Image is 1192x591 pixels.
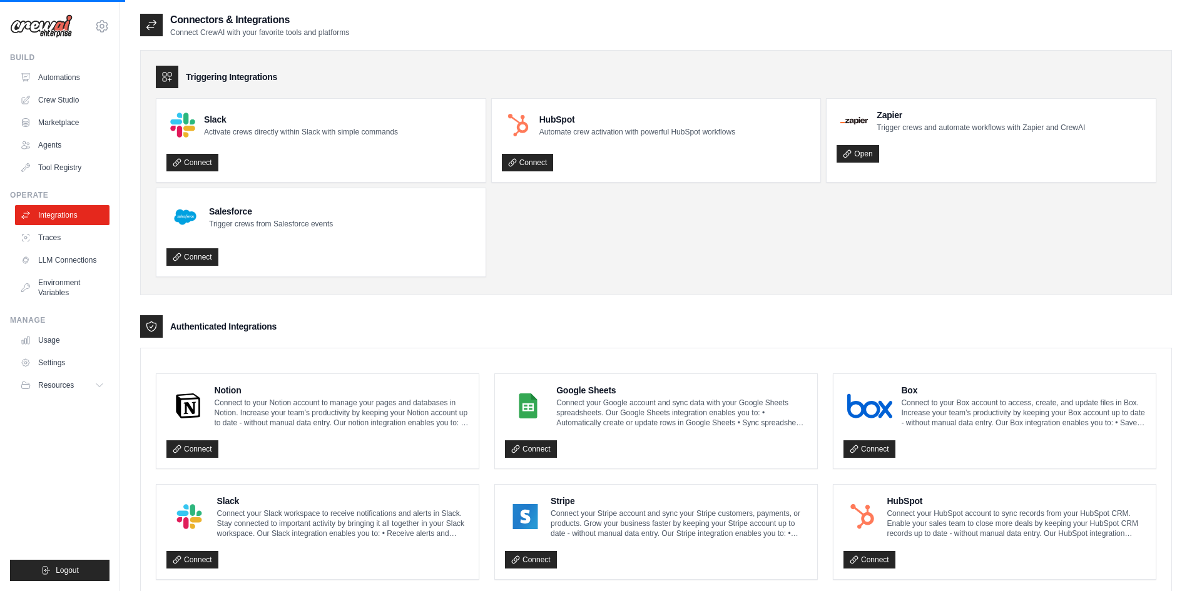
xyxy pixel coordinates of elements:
span: Resources [38,380,74,390]
p: Connect to your Box account to access, create, and update files in Box. Increase your team’s prod... [901,398,1146,428]
h4: Google Sheets [556,384,807,397]
div: Build [10,53,110,63]
h4: HubSpot [887,495,1146,507]
a: Usage [15,330,110,350]
a: Environment Variables [15,273,110,303]
h4: Zapier [877,109,1085,121]
p: Trigger crews from Salesforce events [209,219,333,229]
a: Marketplace [15,113,110,133]
img: Logo [10,14,73,38]
h3: Triggering Integrations [186,71,277,83]
div: Operate [10,190,110,200]
a: Connect [166,248,218,266]
img: Google Sheets Logo [509,393,548,418]
img: Zapier Logo [840,117,868,124]
img: Notion Logo [170,393,206,418]
a: Connect [505,551,557,568]
a: Agents [15,135,110,155]
a: Connect [502,154,554,171]
p: Connect your HubSpot account to sync records from your HubSpot CRM. Enable your sales team to clo... [887,508,1146,538]
img: Slack Logo [170,113,195,138]
p: Connect your Google account and sync data with your Google Sheets spreadsheets. Our Google Sheets... [556,398,807,428]
a: Automations [15,68,110,88]
h3: Authenticated Integrations [170,320,277,333]
img: Salesforce Logo [170,202,200,232]
a: Crew Studio [15,90,110,110]
a: Connect [843,440,895,458]
h4: Stripe [551,495,807,507]
a: Connect [166,551,218,568]
img: Box Logo [847,393,892,418]
p: Activate crews directly within Slack with simple commands [204,127,398,137]
a: Connect [843,551,895,568]
img: HubSpot Logo [506,113,531,138]
h4: Slack [217,495,469,507]
a: Connect [166,154,218,171]
p: Connect your Stripe account and sync your Stripe customers, payments, or products. Grow your busi... [551,508,807,538]
img: Stripe Logo [509,504,542,529]
a: Connect [505,440,557,458]
h2: Connectors & Integrations [170,13,349,28]
a: LLM Connections [15,250,110,270]
a: Settings [15,353,110,373]
button: Logout [10,560,110,581]
span: Logout [56,565,79,575]
a: Open [837,145,879,163]
p: Connect to your Notion account to manage your pages and databases in Notion. Increase your team’s... [215,398,469,428]
p: Trigger crews and automate workflows with Zapier and CrewAI [877,123,1085,133]
a: Connect [166,440,218,458]
a: Integrations [15,205,110,225]
h4: Salesforce [209,205,333,218]
h4: HubSpot [539,113,735,126]
p: Connect your Slack workspace to receive notifications and alerts in Slack. Stay connected to impo... [217,508,469,538]
h4: Notion [215,384,469,397]
a: Tool Registry [15,158,110,178]
a: Traces [15,228,110,248]
div: Manage [10,315,110,325]
h4: Slack [204,113,398,126]
img: HubSpot Logo [847,504,878,529]
p: Connect CrewAI with your favorite tools and platforms [170,28,349,38]
button: Resources [15,375,110,395]
h4: Box [901,384,1146,397]
img: Slack Logo [170,504,208,529]
p: Automate crew activation with powerful HubSpot workflows [539,127,735,137]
